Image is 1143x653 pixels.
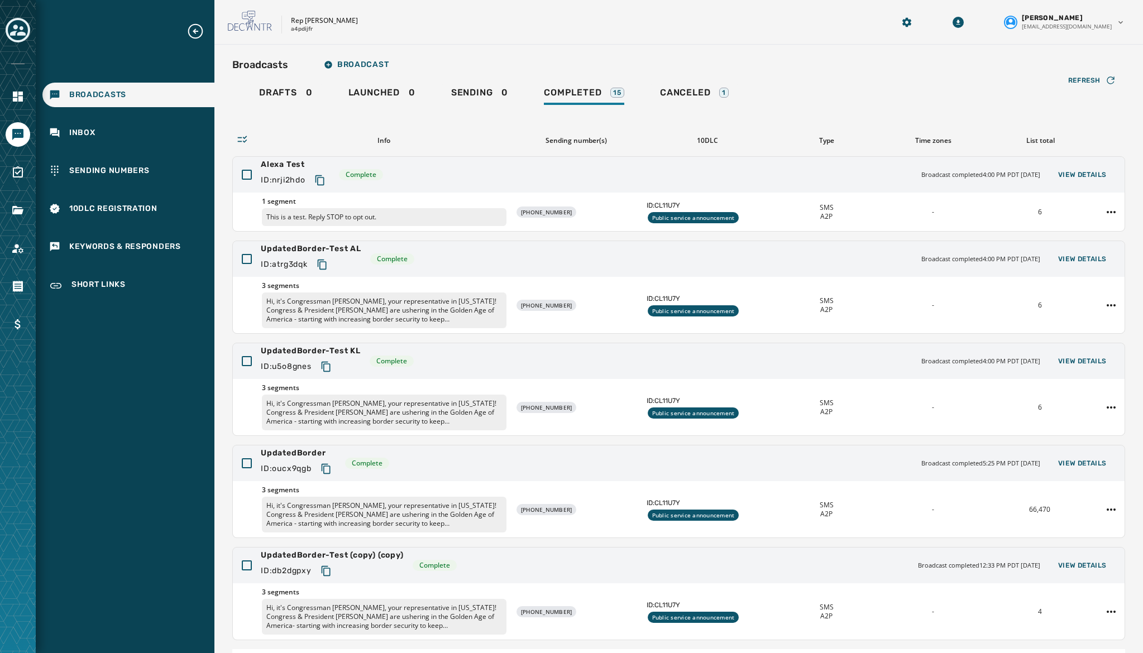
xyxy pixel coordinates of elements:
[261,136,506,145] div: Info
[291,16,358,25] p: Rep [PERSON_NAME]
[921,357,1040,366] span: Broadcast completed 4:00 PM PDT [DATE]
[261,550,404,561] span: UpdatedBorder-Test (copy) (copy)
[1102,203,1120,221] button: Alexa Test action menu
[1102,398,1120,416] button: UpdatedBorder-Test KL action menu
[291,25,313,33] p: a4pdijfr
[6,122,30,147] a: Navigate to Messaging
[1059,71,1125,89] button: Refresh
[42,272,214,299] a: Navigate to Short Links
[719,88,729,98] div: 1
[316,561,336,581] button: Copy text to clipboard
[262,281,506,290] span: 3 segments
[535,81,633,107] a: Completed15
[544,87,601,98] span: Completed
[69,165,150,176] span: Sending Numbers
[647,601,769,609] span: ID: CL11U7Y
[69,127,95,138] span: Inbox
[261,565,312,577] span: ID: db2dgpxy
[261,259,308,270] span: ID: atrg3dqk
[991,301,1089,310] div: 6
[262,486,506,494] span: 3 segments
[1058,170,1107,179] span: View Details
[315,54,398,76] button: Broadcast
[820,203,834,212] span: SMS
[516,504,577,515] div: [PHONE_NUMBER]
[1049,251,1116,267] button: View Details
[250,81,322,107] a: Drafts0
[820,501,834,510] span: SMS
[262,588,506,597] span: 3 segments
[992,136,1089,145] div: List total
[820,612,833,621] span: A2P
[262,497,506,532] p: Hi, it's Congressman [PERSON_NAME], your representative in [US_STATE]! Congress & President [PERS...
[262,292,506,328] p: Hi, it's Congressman [PERSON_NAME], your representative in [US_STATE]! Congress & President [PERS...
[1049,167,1116,183] button: View Details
[660,87,710,98] span: Canceled
[884,607,982,616] div: -
[42,121,214,145] a: Navigate to Inbox
[820,603,834,612] span: SMS
[516,606,577,617] div: [PHONE_NUMBER]
[316,357,336,377] button: Copy text to clipboard
[419,561,450,570] span: Complete
[6,160,30,185] a: Navigate to Surveys
[6,274,30,299] a: Navigate to Orders
[515,136,637,145] div: Sending number(s)
[451,87,508,105] div: 0
[1102,296,1120,314] button: UpdatedBorder-Test AL action menu
[884,301,982,310] div: -
[884,403,982,412] div: -
[647,498,769,507] span: ID: CL11U7Y
[884,208,982,217] div: -
[648,407,739,419] div: Public service announcement
[1058,357,1107,366] span: View Details
[376,357,407,366] span: Complete
[261,175,305,186] span: ID: nrji2hdo
[516,300,577,311] div: [PHONE_NUMBER]
[310,170,330,190] button: Copy text to clipboard
[991,403,1089,412] div: 6
[651,81,738,107] a: Canceled1
[6,84,30,109] a: Navigate to Home
[948,12,968,32] button: Download Menu
[1058,255,1107,263] span: View Details
[820,398,834,407] span: SMS
[316,459,336,479] button: Copy text to clipboard
[69,241,181,252] span: Keywords & Responders
[6,312,30,337] a: Navigate to Billing
[647,294,769,303] span: ID: CL11U7Y
[71,279,126,292] span: Short Links
[1068,76,1101,85] span: Refresh
[1049,353,1116,369] button: View Details
[1102,501,1120,518] button: UpdatedBorder action menu
[442,81,517,107] a: Sending0
[42,234,214,259] a: Navigate to Keywords & Responders
[921,170,1040,180] span: Broadcast completed 4:00 PM PDT [DATE]
[820,407,833,416] span: A2P
[451,87,493,98] span: Sending
[820,296,834,305] span: SMS
[6,236,30,261] a: Navigate to Account
[42,83,214,107] a: Navigate to Broadcasts
[186,22,213,40] button: Expand sub nav menu
[648,305,739,316] div: Public service announcement
[346,170,376,179] span: Complete
[42,196,214,221] a: Navigate to 10DLC Registration
[778,136,876,145] div: Type
[921,255,1040,264] span: Broadcast completed 4:00 PM PDT [DATE]
[261,159,330,170] span: Alexa Test
[324,60,389,69] span: Broadcast
[1049,455,1116,471] button: View Details
[999,9,1130,35] button: User settings
[259,87,297,98] span: Drafts
[261,448,336,459] span: UpdatedBorder
[1022,13,1083,22] span: [PERSON_NAME]
[261,345,361,357] span: UpdatedBorder-Test KL
[348,87,400,98] span: Launched
[261,243,361,255] span: UpdatedBorder-Test AL
[1102,603,1120,621] button: UpdatedBorder-Test (copy) (copy) action menu
[610,88,624,98] div: 15
[352,459,382,468] span: Complete
[262,395,506,430] p: Hi, it's Congressman [PERSON_NAME], your representative in [US_STATE]! Congress & President [PERS...
[339,81,424,107] a: Launched0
